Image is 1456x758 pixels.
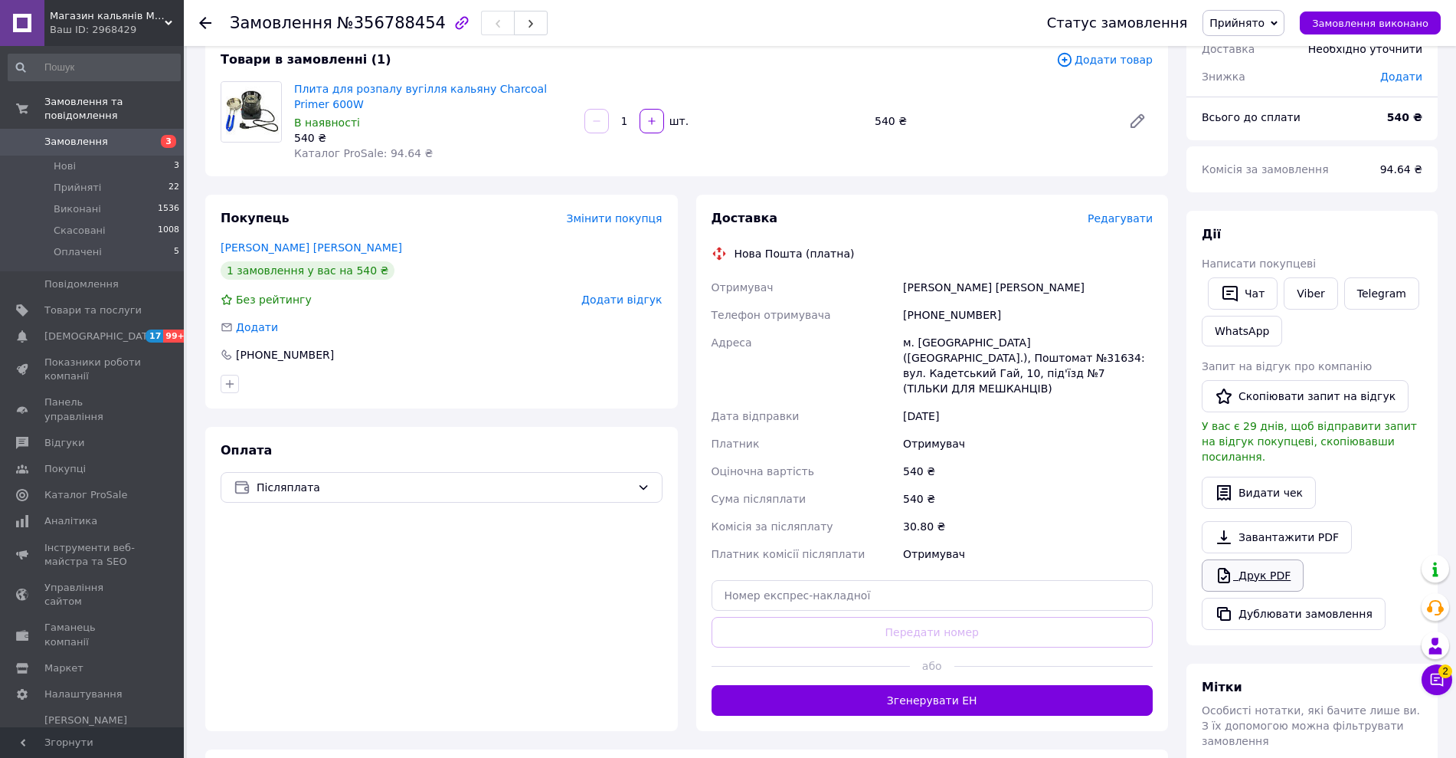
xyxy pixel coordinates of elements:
[294,130,572,146] div: 540 ₴
[910,658,954,674] span: або
[1312,18,1428,29] span: Замовлення виконано
[174,245,179,259] span: 5
[221,82,281,142] img: Плита для розпалу вугілля кальяну Charcoal Primer 600W
[712,336,752,349] span: Адреса
[54,159,76,173] span: Нові
[158,202,179,216] span: 1536
[712,211,778,225] span: Доставка
[1284,277,1337,310] a: Viber
[44,462,86,476] span: Покупці
[44,135,108,149] span: Замовлення
[44,541,142,569] span: Інструменти веб-майстра та SEO
[712,580,1153,611] input: Номер експрес-накладної
[44,330,158,343] span: [DEMOGRAPHIC_DATA]
[221,443,272,458] span: Оплата
[44,95,184,123] span: Замовлення та повідомлення
[1202,521,1352,553] a: Завантажити PDF
[1422,664,1452,695] button: Чат з покупцем2
[44,436,84,450] span: Відгуки
[1056,51,1153,68] span: Додати товар
[1344,277,1419,310] a: Telegram
[54,245,102,259] span: Оплачені
[1202,316,1282,346] a: WhatsApp
[44,661,83,675] span: Маркет
[900,274,1156,301] div: [PERSON_NAME] [PERSON_NAME]
[666,113,690,129] div: шт.
[44,356,142,383] span: Показники роботи компанії
[1380,71,1422,83] span: Додати
[900,540,1156,568] div: Отримувач
[44,581,142,609] span: Управління сайтом
[900,402,1156,430] div: [DATE]
[230,14,332,32] span: Замовлення
[712,685,1153,716] button: Згенерувати ЕН
[1380,163,1422,176] span: 94.64 ₴
[900,430,1156,458] div: Отримувач
[1209,17,1265,29] span: Прийнято
[44,277,119,291] span: Повідомлення
[1208,277,1278,310] button: Чат
[1202,163,1329,176] span: Комісія за замовлення
[8,54,181,81] input: Пошук
[900,485,1156,513] div: 540 ₴
[158,224,179,238] span: 1008
[869,110,1116,132] div: 540 ₴
[1299,32,1431,66] div: Необхідно уточнити
[1202,680,1242,694] span: Мітки
[900,301,1156,329] div: [PHONE_NUMBER]
[54,181,101,195] span: Прийняті
[712,309,831,321] span: Телефон отримувача
[199,15,211,31] div: Повернутися назад
[161,135,176,148] span: 3
[236,294,312,306] span: Без рейтингу
[236,321,278,333] span: Додати
[581,294,662,306] span: Додати відгук
[1122,106,1153,136] a: Редагувати
[294,116,360,129] span: В наявності
[1202,71,1245,83] span: Знижка
[44,304,142,317] span: Товари та послуги
[54,224,106,238] span: Скасовані
[221,52,391,67] span: Товари в замовленні (1)
[1202,227,1221,241] span: Дії
[174,159,179,173] span: 3
[900,513,1156,540] div: 30.80 ₴
[221,241,402,254] a: [PERSON_NAME] [PERSON_NAME]
[567,212,663,225] span: Змінити покупця
[712,438,760,450] span: Платник
[712,465,814,477] span: Оціночна вартість
[1202,559,1304,592] a: Друк PDF
[1202,360,1372,372] span: Запит на відгук про компанію
[294,83,547,110] a: Плита для розпалу вугілля кальяну Charcoal Primer 600W
[712,520,833,533] span: Комісія за післяплату
[294,147,433,159] span: Каталог ProSale: 94.64 ₴
[44,714,142,756] span: [PERSON_NAME] та рахунки
[1202,43,1255,55] span: Доставка
[44,395,142,423] span: Панель управління
[1047,15,1188,31] div: Статус замовлення
[731,246,859,261] div: Нова Пошта (платна)
[44,488,127,502] span: Каталог ProSale
[1202,598,1386,630] button: Дублювати замовлення
[221,211,290,225] span: Покупець
[163,330,188,343] span: 99+
[712,548,865,560] span: Платник комісії післяплати
[712,493,807,505] span: Сума післяплати
[712,281,774,294] span: Отримувач
[1202,111,1301,123] span: Всього до сплати
[900,458,1156,485] div: 540 ₴
[1202,704,1420,747] span: Особисті нотатки, які бачите лише ви. З їх допомогою можна фільтрувати замовлення
[169,181,179,195] span: 22
[257,479,631,496] span: Післяплата
[50,23,184,37] div: Ваш ID: 2968429
[50,9,165,23] span: Магазин кальянів Molla
[900,329,1156,402] div: м. [GEOGRAPHIC_DATA] ([GEOGRAPHIC_DATA].), Поштомат №31634: вул. Кадетський Гай, 10, під'їзд №7 (...
[1387,111,1422,123] b: 540 ₴
[1202,380,1409,412] button: Скопіювати запит на відгук
[1088,212,1153,225] span: Редагувати
[1202,420,1417,463] span: У вас є 29 днів, щоб відправити запит на відгук покупцеві, скопіювавши посилання.
[221,261,394,280] div: 1 замовлення у вас на 540 ₴
[337,14,446,32] span: №356788454
[1438,664,1452,678] span: 2
[44,514,97,528] span: Аналітика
